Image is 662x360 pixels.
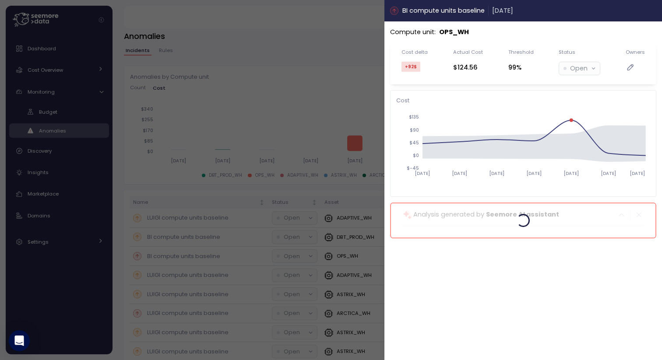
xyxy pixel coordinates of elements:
[489,171,505,176] tspan: [DATE]
[527,171,542,176] tspan: [DATE]
[410,127,419,133] tspan: $90
[570,63,588,73] p: Open
[453,63,483,73] div: $124.56
[409,140,419,146] tspan: $45
[452,171,468,176] tspan: [DATE]
[508,63,534,73] div: 99%
[630,171,645,176] tspan: [DATE]
[390,27,436,37] p: Compute unit :
[564,171,579,176] tspan: [DATE]
[409,115,419,120] tspan: $135
[508,49,534,56] div: Threshold
[453,49,483,56] div: Actual Cost
[626,49,645,56] div: Owners
[560,62,600,75] button: Open
[439,27,469,37] p: OPS_WH
[401,62,420,72] div: +92 $
[559,49,576,56] div: Status
[413,153,419,159] tspan: $0
[407,166,419,171] tspan: $-45
[401,49,428,56] div: Cost delta
[402,6,485,16] p: BI compute units baseline
[601,171,616,176] tspan: [DATE]
[396,96,650,105] p: Cost
[492,6,513,16] p: [DATE]
[9,330,30,351] div: Open Intercom Messenger
[415,171,430,176] tspan: [DATE]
